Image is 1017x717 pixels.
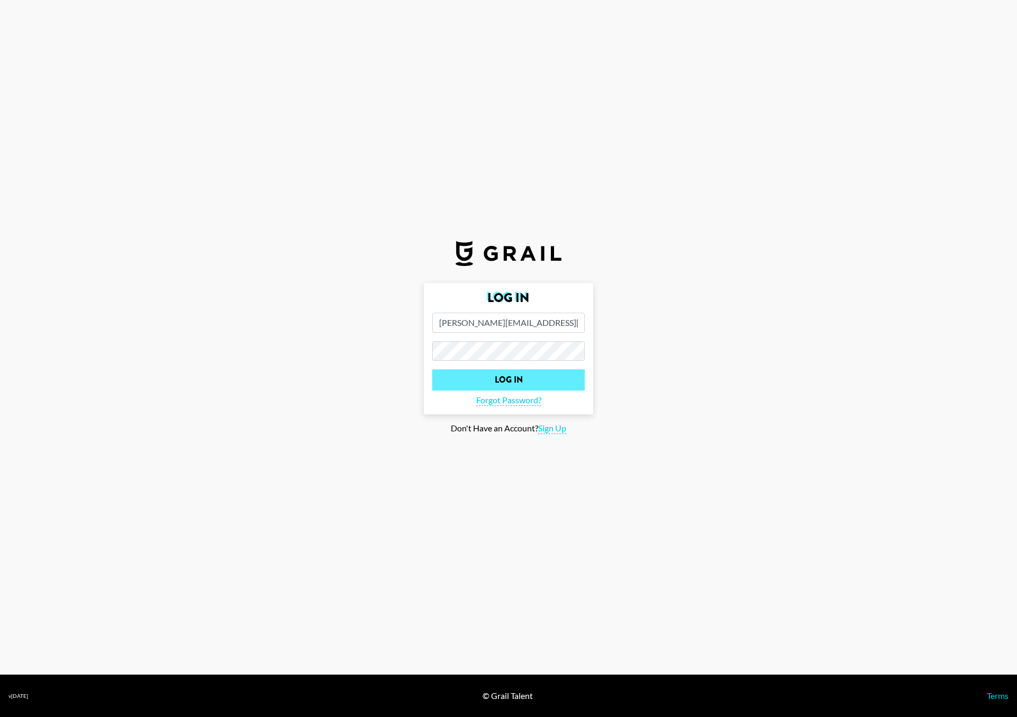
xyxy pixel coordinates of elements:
[432,291,585,304] h2: Log In
[476,395,541,406] span: Forgot Password?
[8,423,1009,434] div: Don't Have an Account?
[456,241,561,266] img: Grail Talent Logo
[538,423,566,434] span: Sign Up
[987,691,1009,701] a: Terms
[483,691,533,701] div: © Grail Talent
[8,693,28,700] div: v [DATE]
[432,313,585,333] input: Email
[432,369,585,391] input: Log In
